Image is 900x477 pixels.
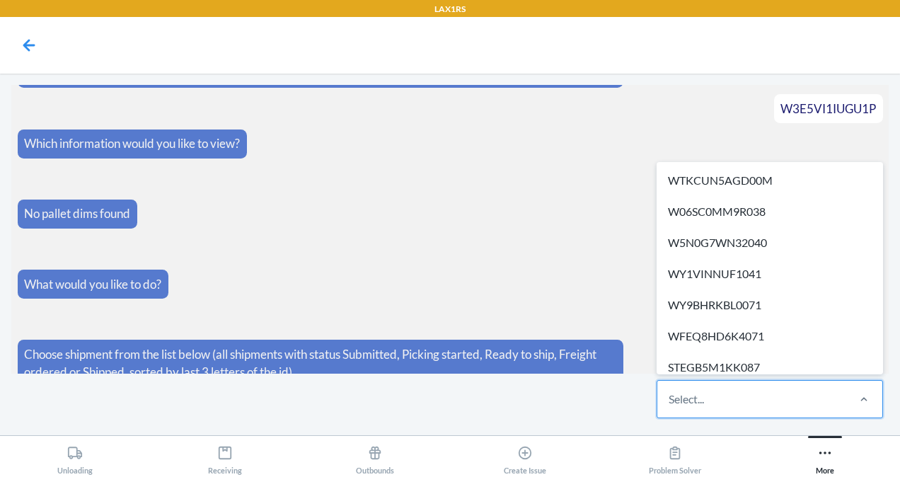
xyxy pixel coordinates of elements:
div: WY1VINNUF1041 [659,258,880,289]
p: Which information would you like to view? [24,134,240,153]
div: Unloading [57,439,93,475]
div: More [816,439,834,475]
button: Create Issue [450,436,600,475]
div: WY9BHRKBL0071 [659,289,880,321]
div: Outbounds [356,439,394,475]
div: WTKCUN5AGD00M [659,165,880,196]
p: LAX1RS [434,3,466,16]
div: Receiving [208,439,242,475]
p: No pallet dims found [24,205,130,223]
button: Problem Solver [600,436,750,475]
div: WFEQ8HD6K4071 [659,321,880,352]
p: What would you like to do? [24,275,161,294]
div: W06SC0MM9R038 [659,196,880,227]
div: Select... [669,391,704,408]
div: Create Issue [504,439,546,475]
button: More [750,436,900,475]
span: W3E5VI1IUGU1P [780,101,876,116]
div: W5N0G7WN32040 [659,227,880,258]
button: Outbounds [300,436,450,475]
p: Choose shipment from the list below (all shipments with status Submitted, Picking started, Ready ... [24,345,616,381]
div: Problem Solver [649,439,701,475]
div: STEGB5M1KK087 [659,352,880,383]
button: Receiving [150,436,300,475]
